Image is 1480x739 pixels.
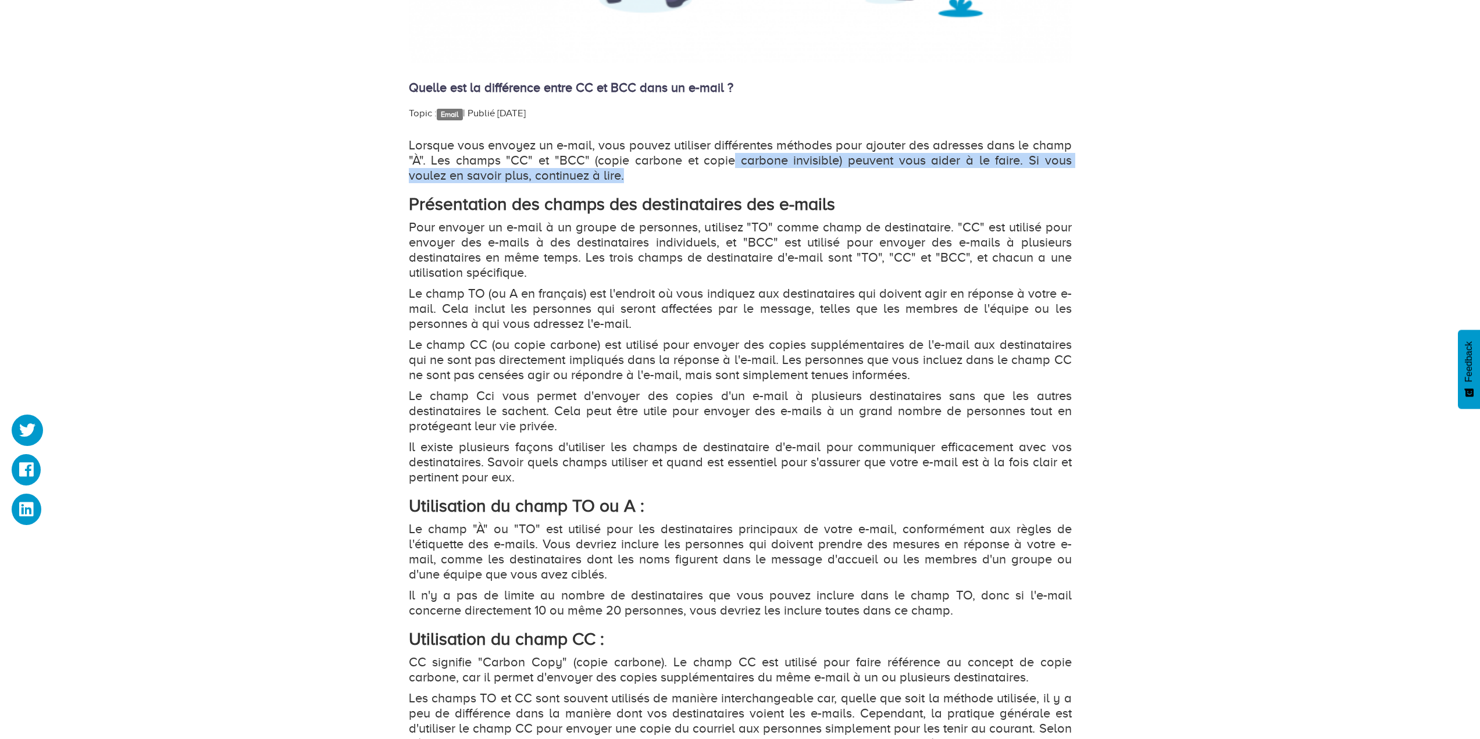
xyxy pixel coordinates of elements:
p: Le champ Cci vous permet d'envoyer des copies d'un e-mail à plusieurs destinataires sans que les ... [409,388,1072,434]
p: Il existe plusieurs façons d'utiliser les champs de destinataire d'e-mail pour communiquer effica... [409,440,1072,485]
button: Feedback - Afficher l’enquête [1458,330,1480,409]
span: Topic : | [409,108,465,119]
p: CC signifie "Carbon Copy" (copie carbone). Le champ CC est utilisé pour faire référence au concep... [409,655,1072,685]
p: Le champ CC (ou copie carbone) est utilisé pour envoyer des copies supplémentaires de l'e-mail au... [409,337,1072,383]
p: Lorsque vous envoyez un e-mail, vous pouvez utiliser différentes méthodes pour ajouter des adress... [409,138,1072,183]
p: Pour envoyer un e-mail à un groupe de personnes, utilisez "TO" comme champ de destinataire. "CC" ... [409,220,1072,280]
h4: Quelle est la différence entre CC et BCC dans un e-mail ? [409,81,1072,95]
p: Il n'y a pas de limite au nombre de destinataires que vous pouvez inclure dans le champ TO, donc ... [409,588,1072,618]
span: Feedback [1464,341,1474,382]
a: Email [437,109,463,120]
strong: Utilisation du champ CC : [409,629,604,649]
span: Publié [DATE] [468,108,526,119]
strong: Utilisation du champ TO ou A : [409,496,644,516]
p: Le champ "À" ou "TO" est utilisé pour les destinataires principaux de votre e-mail, conformément ... [409,522,1072,582]
p: Le champ TO (ou A en français) est l'endroit où vous indiquez aux destinataires qui doivent agir ... [409,286,1072,331]
strong: Présentation des champs des destinataires des e-mails [409,194,835,214]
